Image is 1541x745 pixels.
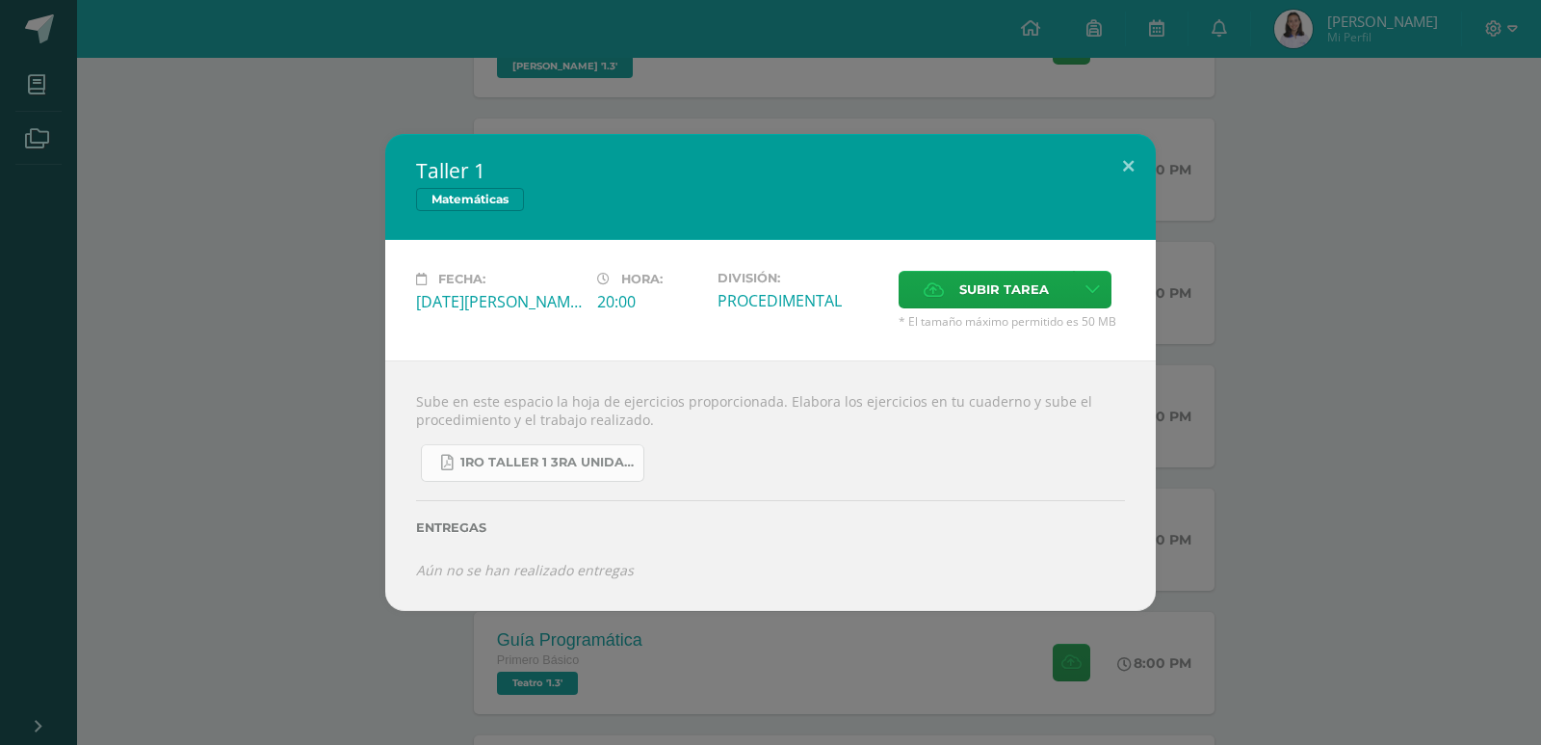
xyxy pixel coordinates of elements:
div: Sube en este espacio la hoja de ejercicios proporcionada. Elabora los ejercicios en tu cuaderno y... [385,360,1156,611]
label: Entregas [416,520,1125,535]
span: * El tamaño máximo permitido es 50 MB [899,313,1125,330]
a: 1ro taller 1 3ra unidad.pdf [421,444,644,482]
span: 1ro taller 1 3ra unidad.pdf [460,455,634,470]
label: División: [718,271,883,285]
div: PROCEDIMENTAL [718,290,883,311]
span: Hora: [621,272,663,286]
span: Fecha: [438,272,485,286]
span: Matemáticas [416,188,524,211]
h2: Taller 1 [416,157,1125,184]
span: Subir tarea [959,272,1049,307]
div: [DATE][PERSON_NAME] [416,291,582,312]
button: Close (Esc) [1101,134,1156,200]
i: Aún no se han realizado entregas [416,561,634,579]
div: 20:00 [597,291,702,312]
